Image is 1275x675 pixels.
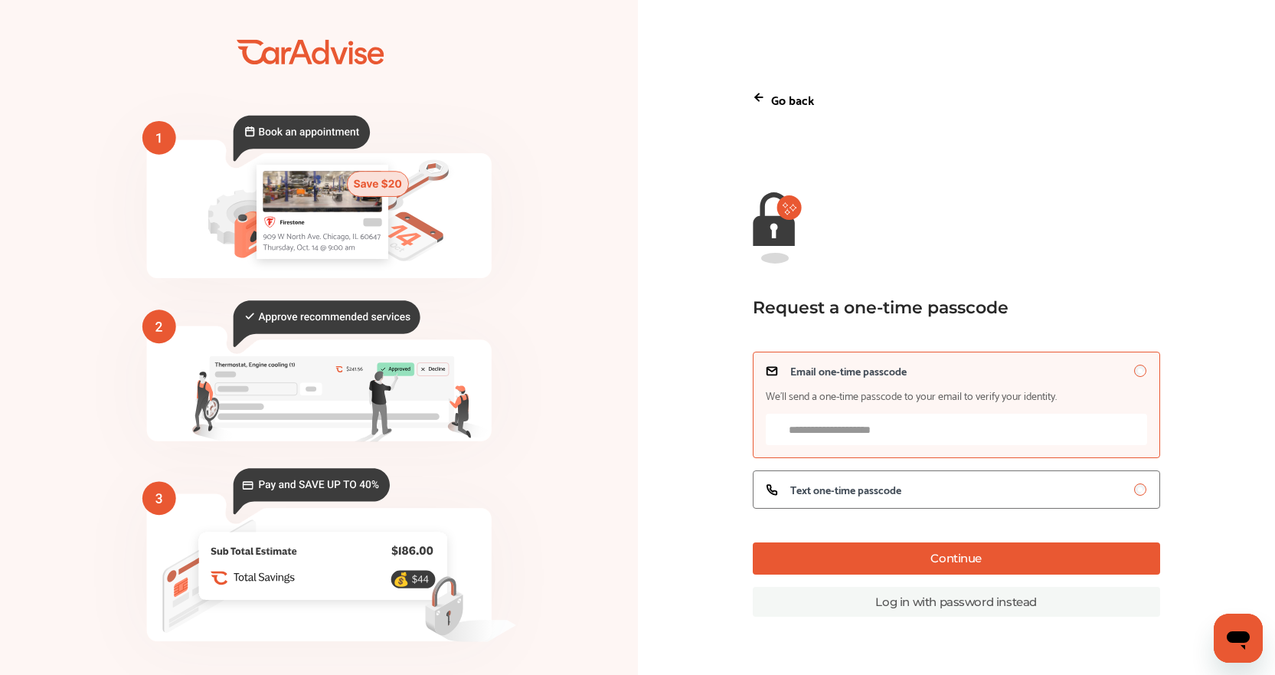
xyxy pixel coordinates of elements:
text: 💰 [393,572,410,588]
a: Log in with password instead [753,587,1160,617]
input: Email one-time passcodeWe’ll send a one-time passcode to your email to verify your identity. [766,414,1147,445]
p: Go back [771,89,814,110]
span: We’ll send a one-time passcode to your email to verify your identity. [766,389,1057,401]
img: magic-link-lock-error.9d88b03f.svg [753,192,802,264]
input: Email one-time passcodeWe’ll send a one-time passcode to your email to verify your identity. [1134,365,1146,377]
img: icon_email.a11c3263.svg [766,365,778,377]
span: Text one-time passcode [790,483,901,496]
button: Continue [753,542,1160,575]
img: icon_phone.e7b63c2d.svg [766,483,778,496]
input: Text one-time passcode [1134,483,1146,496]
iframe: Button to launch messaging window [1214,614,1263,663]
div: Request a one-time passcode [753,297,1139,318]
span: Email one-time passcode [790,365,907,377]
